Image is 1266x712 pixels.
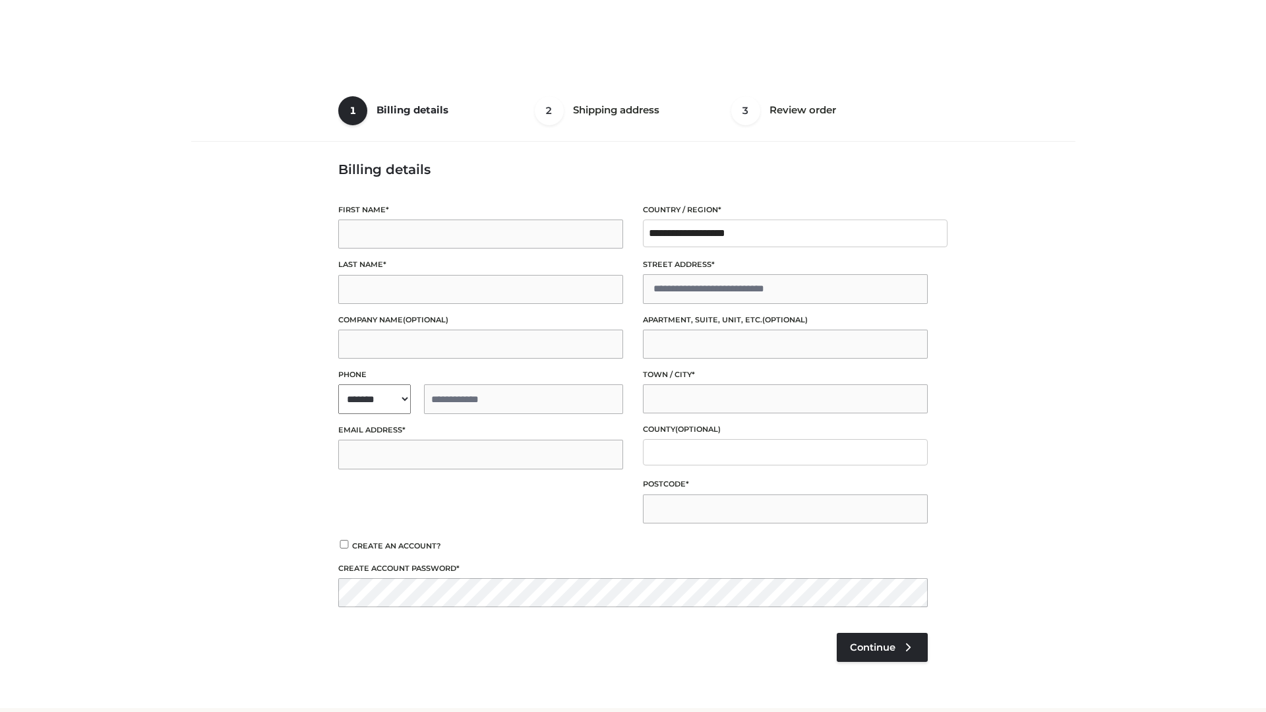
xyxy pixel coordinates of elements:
label: Country / Region [643,204,928,216]
label: Street address [643,258,928,271]
h3: Billing details [338,162,928,177]
span: Shipping address [573,104,659,116]
label: Email address [338,424,623,436]
label: Phone [338,369,623,381]
span: (optional) [762,315,808,324]
label: Create account password [338,562,928,575]
label: Town / City [643,369,928,381]
label: Last name [338,258,623,271]
span: Review order [769,104,836,116]
label: Apartment, suite, unit, etc. [643,314,928,326]
input: Create an account? [338,540,350,549]
label: Company name [338,314,623,326]
span: 3 [731,96,760,125]
span: Billing details [377,104,448,116]
span: 1 [338,96,367,125]
label: Postcode [643,478,928,490]
span: (optional) [403,315,448,324]
span: Continue [850,641,895,653]
span: Create an account? [352,541,441,550]
span: 2 [535,96,564,125]
a: Continue [837,633,928,662]
span: (optional) [675,425,721,434]
label: County [643,423,928,436]
label: First name [338,204,623,216]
